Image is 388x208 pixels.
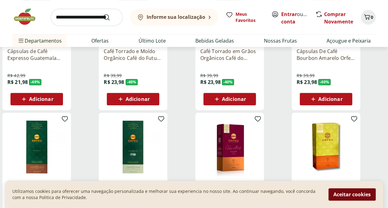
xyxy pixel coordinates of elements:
[103,14,118,21] button: Submit Search
[222,79,234,85] span: - 40 %
[281,11,315,25] a: Criar conta
[104,118,162,176] img: Cápsulas De Café Orfeu Orgânico 10 Unidades
[324,11,353,25] a: Comprar Novamente
[10,93,63,105] button: Adicionar
[104,73,122,79] span: R$ 39,99
[130,9,218,26] button: Informe sua localização
[126,97,150,102] span: Adicionar
[222,97,246,102] span: Adicionar
[328,188,376,201] button: Aceitar cookies
[226,11,264,23] a: Meus Favoritos
[29,97,53,102] span: Adicionar
[51,9,123,26] input: search
[147,14,205,20] b: Informe sua localização
[104,79,124,85] span: R$ 23,98
[281,10,309,25] span: ou
[126,79,138,85] span: - 40 %
[327,37,371,44] a: Açougue e Peixaria
[29,79,41,85] span: - 49 %
[318,97,342,102] span: Adicionar
[12,188,321,201] p: Utilizamos cookies para oferecer uma navegação personalizada e melhorar sua experiencia no nosso ...
[7,118,66,176] img: Cápsulas De Café Orfeu Intenso 10 Unidades
[107,93,159,105] button: Adicionar
[371,14,373,20] span: 0
[297,118,355,176] img: Café Torrado e Moído Catucaí Orfeu 250g
[300,93,352,105] button: Adicionar
[361,10,376,25] button: Carrinho
[12,7,43,26] img: Hortifruti
[91,37,109,44] a: Ofertas
[104,48,162,61] a: Café Torrado e Moído Orgânico Café do Futuro 250g
[200,79,221,85] span: R$ 23,98
[7,73,25,79] span: R$ 42,99
[200,48,259,61] a: Café Torrado em Grãos Orgânicos Café do Futuro 250g
[7,48,66,61] a: Cápsulas de Café Expresso Guatemala L'OR 52g
[236,11,264,23] span: Meus Favoritos
[195,37,234,44] a: Bebidas Geladas
[264,37,297,44] a: Nossas Frutas
[17,33,25,48] button: Menu
[200,118,259,176] img: Café Torrado e Moído Acauã Orfeu 250g
[297,79,317,85] span: R$ 23,98
[297,73,315,79] span: R$ 39,99
[17,33,62,48] span: Departamentos
[281,11,297,18] a: Entrar
[203,93,256,105] button: Adicionar
[139,37,166,44] a: Último Lote
[318,79,331,85] span: - 40 %
[297,48,355,61] a: Cápsulas De Café Bourbon Amarelo Orfeu 50G
[200,73,218,79] span: R$ 39,99
[7,79,28,85] span: R$ 21,98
